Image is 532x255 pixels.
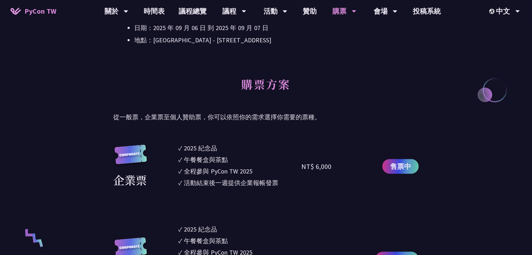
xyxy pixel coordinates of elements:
[184,178,278,187] div: 活動結束後一週提供企業報帳發票
[390,161,411,172] span: 售票中
[382,159,419,174] a: 售票中
[10,8,21,15] img: Home icon of PyCon TW 2025
[134,23,419,33] li: 日期：2025 年 09 月 06 日 到 2025 年 09 月 07 日
[178,143,301,153] li: ✓
[178,167,301,176] li: ✓
[113,171,147,188] div: 企業票
[113,145,148,172] img: corporate.a587c14.svg
[178,178,301,187] li: ✓
[184,167,252,176] div: 全程參與 PyCon TW 2025
[178,236,301,246] li: ✓
[184,143,217,153] div: 2025 紀念品
[178,155,301,164] li: ✓
[489,9,496,14] img: Locale Icon
[178,225,301,234] li: ✓
[134,35,419,45] li: 地點：[GEOGRAPHIC_DATA] - ​[STREET_ADDRESS]
[184,155,228,164] div: 午餐餐盒與茶點
[113,112,419,122] p: 從一般票，企業票至個人贊助票，你可以依照你的需求選擇你需要的票種。
[184,225,217,234] div: 2025 紀念品
[24,6,56,16] span: PyCon TW
[113,10,419,45] li: 主議程
[301,161,331,172] div: NT$ 6,000
[184,236,228,246] div: 午餐餐盒與茶點
[113,70,419,108] h2: 購票方案
[3,2,63,20] a: PyCon TW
